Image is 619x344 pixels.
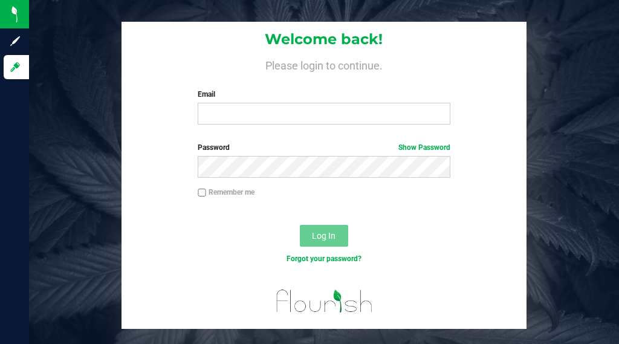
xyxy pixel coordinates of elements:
[9,35,21,47] inline-svg: Sign up
[398,143,450,152] a: Show Password
[122,31,527,47] h1: Welcome back!
[9,61,21,73] inline-svg: Log in
[300,225,348,247] button: Log In
[198,189,206,197] input: Remember me
[273,277,375,321] img: flourish_logo.png
[198,187,254,198] label: Remember me
[312,231,335,241] span: Log In
[287,255,361,263] a: Forgot your password?
[198,89,450,100] label: Email
[198,143,230,152] span: Password
[122,57,527,72] h4: Please login to continue.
